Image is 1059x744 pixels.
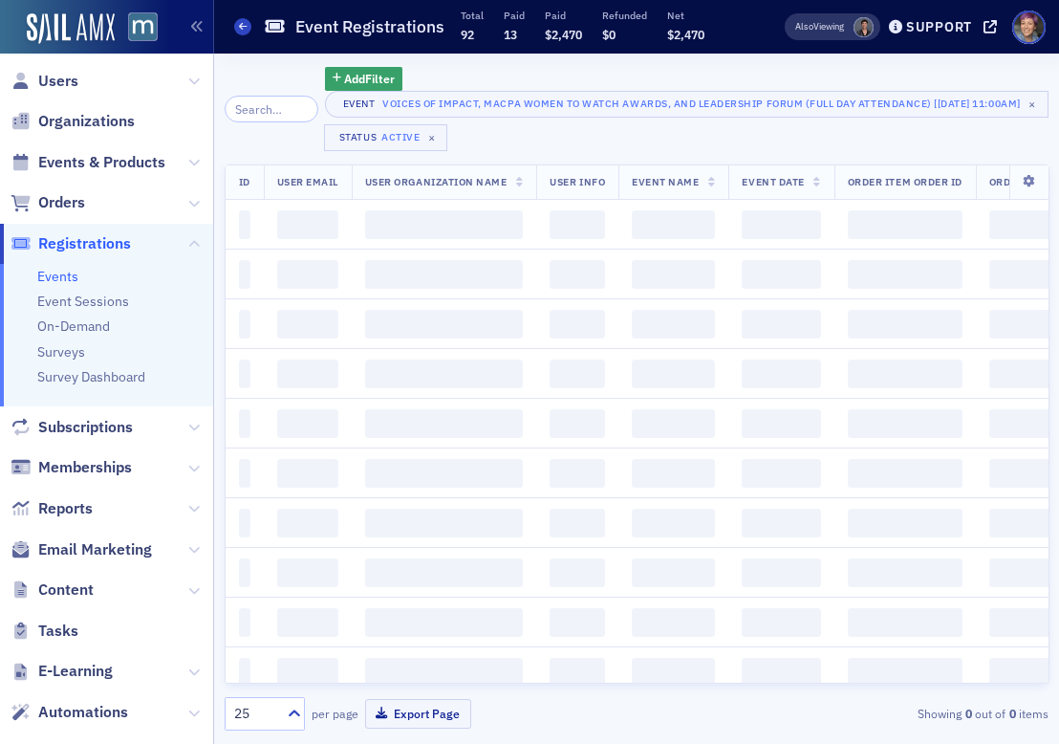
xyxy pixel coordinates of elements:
[848,608,962,637] span: ‌
[38,417,133,438] span: Subscriptions
[325,91,1048,118] button: EventVoices of Impact, MACPA Women to Watch Awards, and Leadership Forum (Full Day Attendance) [[...
[550,175,605,188] span: User Info
[38,71,78,92] span: Users
[239,509,250,537] span: ‌
[742,608,820,637] span: ‌
[795,20,844,33] span: Viewing
[632,260,715,289] span: ‌
[550,260,605,289] span: ‌
[239,310,250,339] span: ‌
[742,509,820,537] span: ‌
[632,658,715,687] span: ‌
[11,192,85,213] a: Orders
[38,233,131,254] span: Registrations
[277,558,338,587] span: ‌
[632,310,715,339] span: ‌
[365,360,524,388] span: ‌
[545,27,582,42] span: $2,470
[38,661,113,682] span: E-Learning
[848,260,962,289] span: ‌
[277,608,338,637] span: ‌
[365,658,524,687] span: ‌
[365,310,524,339] span: ‌
[461,27,474,42] span: 92
[239,260,250,289] span: ‌
[550,210,605,239] span: ‌
[550,310,605,339] span: ‌
[239,608,250,637] span: ‌
[848,175,962,188] span: Order Item Order ID
[504,9,525,22] p: Paid
[38,580,94,601] span: Content
[1005,705,1019,722] strong: 0
[11,457,132,478] a: Memberships
[848,509,962,537] span: ‌
[277,310,338,339] span: ‌
[365,459,524,488] span: ‌
[667,9,704,22] p: Net
[239,558,250,587] span: ‌
[742,409,820,438] span: ‌
[742,558,820,587] span: ‌
[848,310,962,339] span: ‌
[906,18,972,35] div: Support
[365,260,524,289] span: ‌
[277,260,338,289] span: ‌
[239,210,250,239] span: ‌
[365,699,471,729] button: Export Page
[550,360,605,388] span: ‌
[381,131,420,143] div: Active
[550,409,605,438] span: ‌
[632,459,715,488] span: ‌
[11,71,78,92] a: Users
[128,12,158,42] img: SailAMX
[742,175,804,188] span: Event Date
[365,509,524,537] span: ‌
[742,360,820,388] span: ‌
[742,310,820,339] span: ‌
[742,210,820,239] span: ‌
[1024,96,1041,113] span: ×
[27,13,115,44] a: SailAMX
[277,409,338,438] span: ‌
[365,175,508,188] span: User Organization Name
[365,409,524,438] span: ‌
[239,175,250,188] span: ID
[11,111,135,132] a: Organizations
[632,175,699,188] span: Event Name
[854,17,874,37] span: Mary Beth Halpern
[277,175,338,188] span: User Email
[38,702,128,723] span: Automations
[38,192,85,213] span: Orders
[382,94,1021,113] div: Voices of Impact, MACPA Women to Watch Awards, and Leadership Forum (Full Day Attendance) [[DATE]...
[11,539,152,560] a: Email Marketing
[1012,11,1046,44] span: Profile
[277,658,338,687] span: ‌
[848,459,962,488] span: ‌
[277,210,338,239] span: ‌
[37,268,78,285] a: Events
[742,658,820,687] span: ‌
[38,498,93,519] span: Reports
[225,96,318,122] input: Search…
[312,705,358,722] label: per page
[234,704,276,724] div: 25
[37,368,145,385] a: Survey Dashboard
[239,459,250,488] span: ‌
[277,509,338,537] span: ‌
[550,459,605,488] span: ‌
[365,608,524,637] span: ‌
[848,210,962,239] span: ‌
[550,558,605,587] span: ‌
[344,70,395,87] span: Add Filter
[11,498,93,519] a: Reports
[504,27,517,42] span: 13
[11,152,165,173] a: Events & Products
[277,360,338,388] span: ‌
[38,111,135,132] span: Organizations
[545,9,582,22] p: Paid
[632,558,715,587] span: ‌
[239,409,250,438] span: ‌
[742,260,820,289] span: ‌
[461,9,484,22] p: Total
